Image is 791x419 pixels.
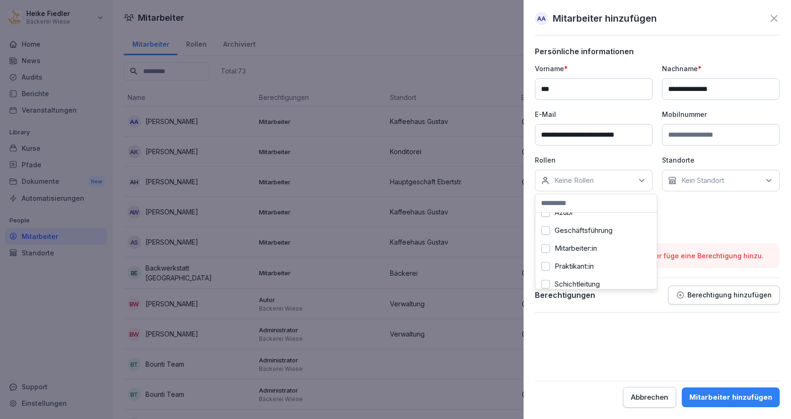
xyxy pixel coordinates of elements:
p: E-Mail [535,109,653,119]
button: Abbrechen [623,387,676,408]
p: Vorname [535,64,653,74]
p: Persönliche informationen [535,47,780,56]
p: Standorte [662,155,780,165]
button: Mitarbeiter hinzufügen [682,387,780,407]
label: Geschäftsführung [555,226,613,235]
p: Nachname [662,64,780,74]
div: AA [535,12,548,25]
div: Abbrechen [631,392,668,403]
p: Mitarbeiter hinzufügen [553,11,657,25]
label: Azubi [555,208,573,217]
p: Kein Standort [681,176,724,185]
p: Bitte wähle einen Standort aus oder füge eine Berechtigung hinzu. [542,251,772,261]
p: Berechtigungen [535,290,595,300]
p: Berechtigung hinzufügen [687,291,772,299]
p: Keine Rollen [554,176,594,185]
label: Mitarbeiter:in [555,244,597,253]
p: Rollen [535,155,653,165]
label: Praktikant:in [555,262,594,271]
div: Mitarbeiter hinzufügen [689,392,772,403]
label: Schichtleitung [555,280,600,288]
p: Mobilnummer [662,109,780,119]
button: Berechtigung hinzufügen [668,286,780,304]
